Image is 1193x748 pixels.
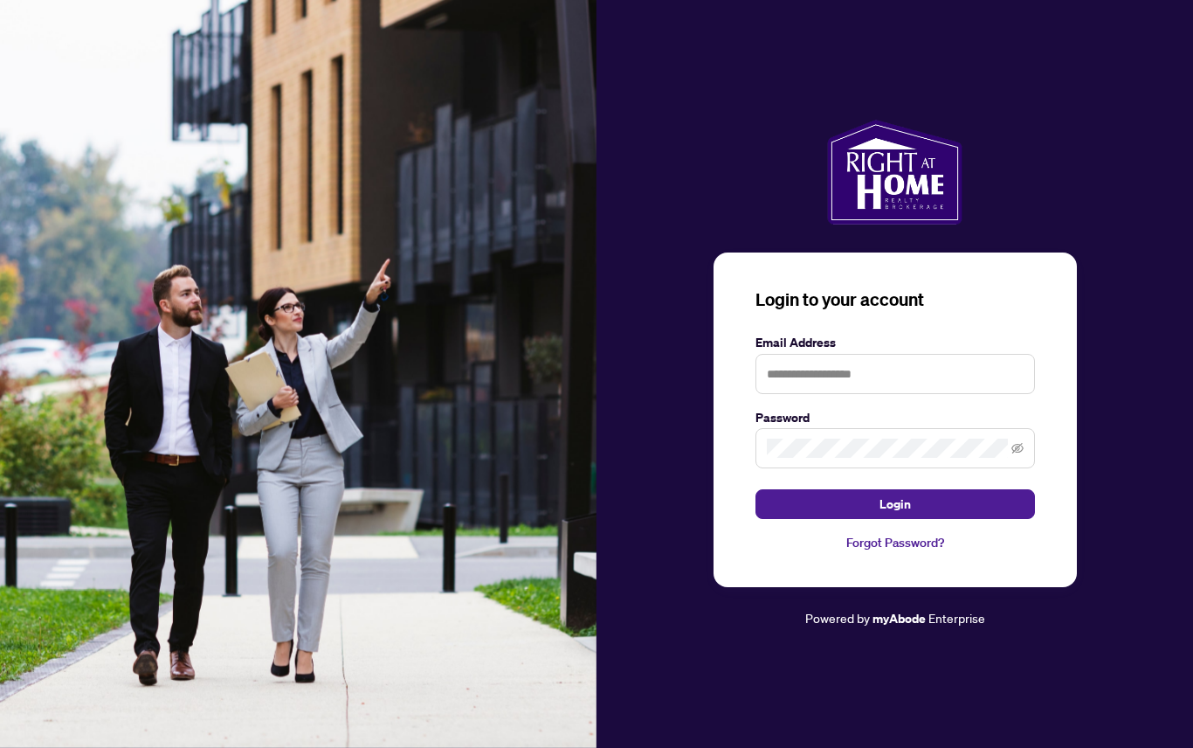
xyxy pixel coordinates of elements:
[827,120,962,225] img: ma-logo
[755,408,1035,427] label: Password
[755,333,1035,352] label: Email Address
[755,287,1035,312] h3: Login to your account
[879,490,911,518] span: Login
[1011,442,1024,454] span: eye-invisible
[872,609,926,628] a: myAbode
[755,533,1035,552] a: Forgot Password?
[755,489,1035,519] button: Login
[928,610,985,626] span: Enterprise
[805,610,870,626] span: Powered by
